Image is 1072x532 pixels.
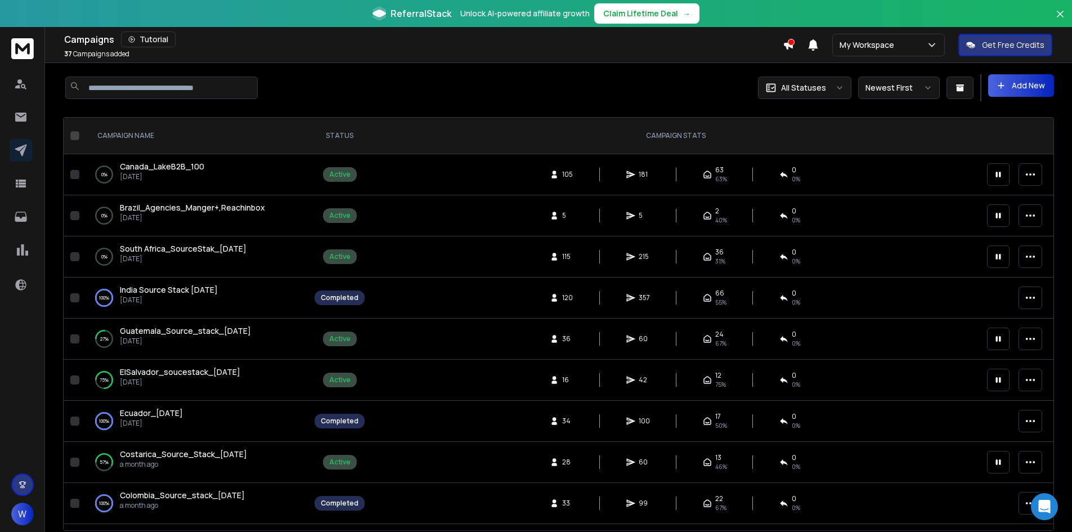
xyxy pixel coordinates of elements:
[715,166,724,175] span: 63
[120,366,240,378] a: ElSalvador_soucestack_[DATE]
[321,499,358,508] div: Completed
[639,334,650,343] span: 60
[715,216,727,225] span: 40 %
[120,408,183,418] span: Ecuador_[DATE]
[84,483,308,524] td: 100%Colombia_Source_stack_[DATE]a month ago
[715,298,726,307] span: 55 %
[639,252,650,261] span: 215
[792,207,796,216] span: 0
[64,32,783,47] div: Campaigns
[792,330,796,339] span: 0
[308,118,371,154] th: STATUS
[84,154,308,195] td: 0%Canada_LakeB2B_100[DATE]
[715,503,726,512] span: 67 %
[329,458,351,467] div: Active
[715,248,724,257] span: 36
[321,293,358,302] div: Completed
[371,118,980,154] th: CAMPAIGN STATS
[120,490,245,500] span: Colombia_Source_stack_[DATE]
[988,74,1054,97] button: Add New
[792,503,800,512] span: 0 %
[639,170,650,179] span: 181
[858,77,940,99] button: Newest First
[792,257,800,266] span: 0 %
[715,257,725,266] span: 31 %
[715,462,727,471] span: 46 %
[840,39,899,51] p: My Workspace
[562,252,573,261] span: 115
[792,421,800,430] span: 0 %
[64,50,129,59] p: Campaigns added
[120,460,247,469] p: a month ago
[715,207,719,216] span: 2
[84,401,308,442] td: 100%Ecuador_[DATE][DATE]
[562,293,573,302] span: 120
[792,462,800,471] span: 0 %
[792,175,800,184] span: 0 %
[329,375,351,385] div: Active
[64,49,72,59] span: 37
[562,499,573,508] span: 33
[715,339,726,348] span: 67 %
[121,32,176,47] button: Tutorial
[639,499,650,508] span: 99
[715,371,721,380] span: 12
[792,289,796,298] span: 0
[99,415,109,427] p: 100 %
[781,82,826,93] p: All Statuses
[639,458,650,467] span: 60
[120,161,204,172] a: Canada_LakeB2B_100
[715,453,721,462] span: 13
[120,172,204,181] p: [DATE]
[120,202,265,213] a: Brazil_Agencies_Manger+,Reachinbox
[120,296,218,305] p: [DATE]
[391,7,451,20] span: ReferralStack
[792,412,796,421] span: 0
[715,412,721,421] span: 17
[329,334,351,343] div: Active
[120,284,218,296] a: India Source Stack [DATE]
[329,252,351,261] div: Active
[562,170,573,179] span: 105
[562,334,573,343] span: 36
[100,457,109,468] p: 57 %
[792,216,800,225] span: 0 %
[715,380,726,389] span: 75 %
[100,333,109,345] p: 27 %
[639,417,650,426] span: 100
[1031,493,1058,520] div: Open Intercom Messenger
[120,408,183,419] a: Ecuador_[DATE]
[84,442,308,483] td: 57%Costarica_Source_Stack_[DATE]a month ago
[120,419,183,428] p: [DATE]
[120,325,251,337] a: Guatemala_Source_stack_[DATE]
[792,371,796,380] span: 0
[329,211,351,220] div: Active
[84,319,308,360] td: 27%Guatemala_Source_stack_[DATE][DATE]
[982,39,1044,51] p: Get Free Credits
[683,8,690,19] span: →
[120,378,240,387] p: [DATE]
[639,293,650,302] span: 357
[562,458,573,467] span: 28
[792,298,800,307] span: 0 %
[321,417,358,426] div: Completed
[101,169,107,180] p: 0 %
[715,494,723,503] span: 22
[792,453,796,462] span: 0
[792,380,800,389] span: 0 %
[715,330,724,339] span: 24
[120,254,246,263] p: [DATE]
[101,251,107,262] p: 0 %
[562,417,573,426] span: 34
[792,248,796,257] span: 0
[715,421,727,430] span: 50 %
[11,503,34,525] span: W
[958,34,1052,56] button: Get Free Credits
[120,243,246,254] a: South Africa_SourceStak_[DATE]
[120,449,247,459] span: Costarica_Source_Stack_[DATE]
